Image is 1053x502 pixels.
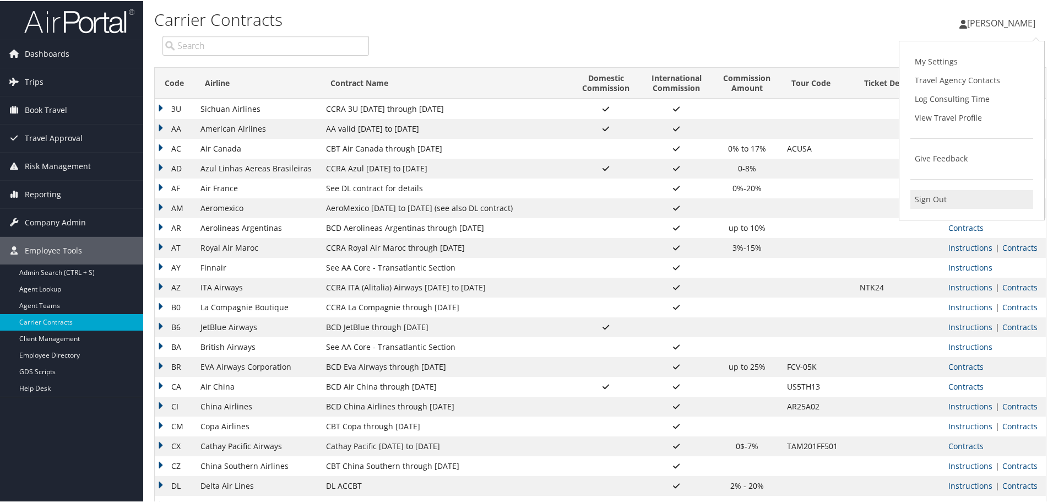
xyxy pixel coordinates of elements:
td: CX [155,435,195,455]
td: AM [155,197,195,217]
span: | [992,301,1002,311]
a: View Contracts [948,380,984,391]
td: See AA Core - Transatlantic Section [321,257,571,277]
td: up to 10% [713,217,781,237]
td: 0$-7% [713,435,781,455]
td: China Airlines [195,396,321,415]
a: View Ticketing Instructions [948,460,992,470]
a: View Contracts [1002,420,1038,430]
span: Book Travel [25,95,67,123]
th: Airline: activate to sort column ascending [195,67,321,98]
a: View Contracts [948,222,984,232]
td: CCRA Royal Air Maroc through [DATE] [321,237,571,257]
td: CZ [155,455,195,475]
td: EVA Airways Corporation [195,356,321,376]
a: [PERSON_NAME] [959,6,1046,39]
img: airportal-logo.png [24,7,134,33]
span: Trips [25,67,44,95]
a: View Contracts [1002,241,1038,252]
td: Aeromexico [195,197,321,217]
span: Risk Management [25,152,91,179]
td: CCRA 3U [DATE] through [DATE] [321,98,571,118]
a: View Contracts [1002,460,1038,470]
td: 0%-20% [713,177,781,197]
td: BCD China Airlines through [DATE] [321,396,571,415]
td: BCD Eva Airways through [DATE] [321,356,571,376]
td: Azul Linhas Aereas Brasileiras [195,158,321,177]
a: View Ticketing Instructions [948,479,992,490]
th: DomesticCommission: activate to sort column ascending [572,67,641,98]
a: View Ticketing Instructions [948,321,992,331]
a: View Contracts [1002,400,1038,411]
span: Reporting [25,180,61,207]
td: 3%-15% [713,237,781,257]
span: Travel Approval [25,123,83,151]
th: Tour Code: activate to sort column ascending [781,67,854,98]
td: B6 [155,316,195,336]
a: View Travel Profile [910,107,1033,126]
input: Search [162,35,369,55]
td: Sichuan Airlines [195,98,321,118]
span: | [992,281,1002,292]
td: American Airlines [195,118,321,138]
td: AT [155,237,195,257]
td: BCD JetBlue through [DATE] [321,316,571,336]
th: Code: activate to sort column descending [155,67,195,98]
span: | [992,321,1002,331]
a: View Contracts [1002,281,1038,292]
a: View Contracts [948,360,984,371]
td: Finnair [195,257,321,277]
td: 0% to 17% [713,138,781,158]
td: CCRA Azul [DATE] to [DATE] [321,158,571,177]
td: AeroMexico [DATE] to [DATE] (see also DL contract) [321,197,571,217]
td: British Airways [195,336,321,356]
td: CBT China Southern through [DATE] [321,455,571,475]
a: Give Feedback [910,148,1033,167]
td: AD [155,158,195,177]
span: Dashboards [25,39,69,67]
a: View Ticketing Instructions [948,301,992,311]
td: AC [155,138,195,158]
td: FCV-05K [781,356,854,376]
a: View Contracts [1002,479,1038,490]
td: AR25A02 [781,396,854,415]
span: Company Admin [25,208,86,235]
a: View Ticketing Instructions [948,261,992,272]
span: | [992,241,1002,252]
span: [PERSON_NAME] [967,16,1035,28]
span: | [992,400,1002,411]
a: Sign Out [910,189,1033,208]
td: BCD Air China through [DATE] [321,376,571,396]
td: CBT Air Canada through [DATE] [321,138,571,158]
td: ITA Airways [195,277,321,296]
td: BCD Aerolineas Argentinas through [DATE] [321,217,571,237]
td: DL ACCBT [321,475,571,495]
td: up to 25% [713,356,781,376]
span: | [992,479,1002,490]
th: CommissionAmount: activate to sort column ascending [713,67,781,98]
span: Employee Tools [25,236,82,263]
td: Air France [195,177,321,197]
td: Cathay Pacific [DATE] to [DATE] [321,435,571,455]
td: BR [155,356,195,376]
td: CCRA ITA (Alitalia) Airways [DATE] to [DATE] [321,277,571,296]
td: AA [155,118,195,138]
td: 3U [155,98,195,118]
td: BA [155,336,195,356]
a: View Contracts [1002,301,1038,311]
td: CM [155,415,195,435]
td: 2% - 20% [713,475,781,495]
td: NTK24 [854,277,943,296]
td: DL [155,475,195,495]
td: Air Canada [195,138,321,158]
td: See AA Core - Transatlantic Section [321,336,571,356]
th: Ticket Designator: activate to sort column ascending [854,67,943,98]
td: AY [155,257,195,277]
td: AA valid [DATE] to [DATE] [321,118,571,138]
td: CA [155,376,195,396]
th: Contract Name: activate to sort column ascending [321,67,571,98]
a: View Ticketing Instructions [948,420,992,430]
td: TAM201FF501 [781,435,854,455]
td: CBT Copa through [DATE] [321,415,571,435]
td: Cathay Pacific Airways [195,435,321,455]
